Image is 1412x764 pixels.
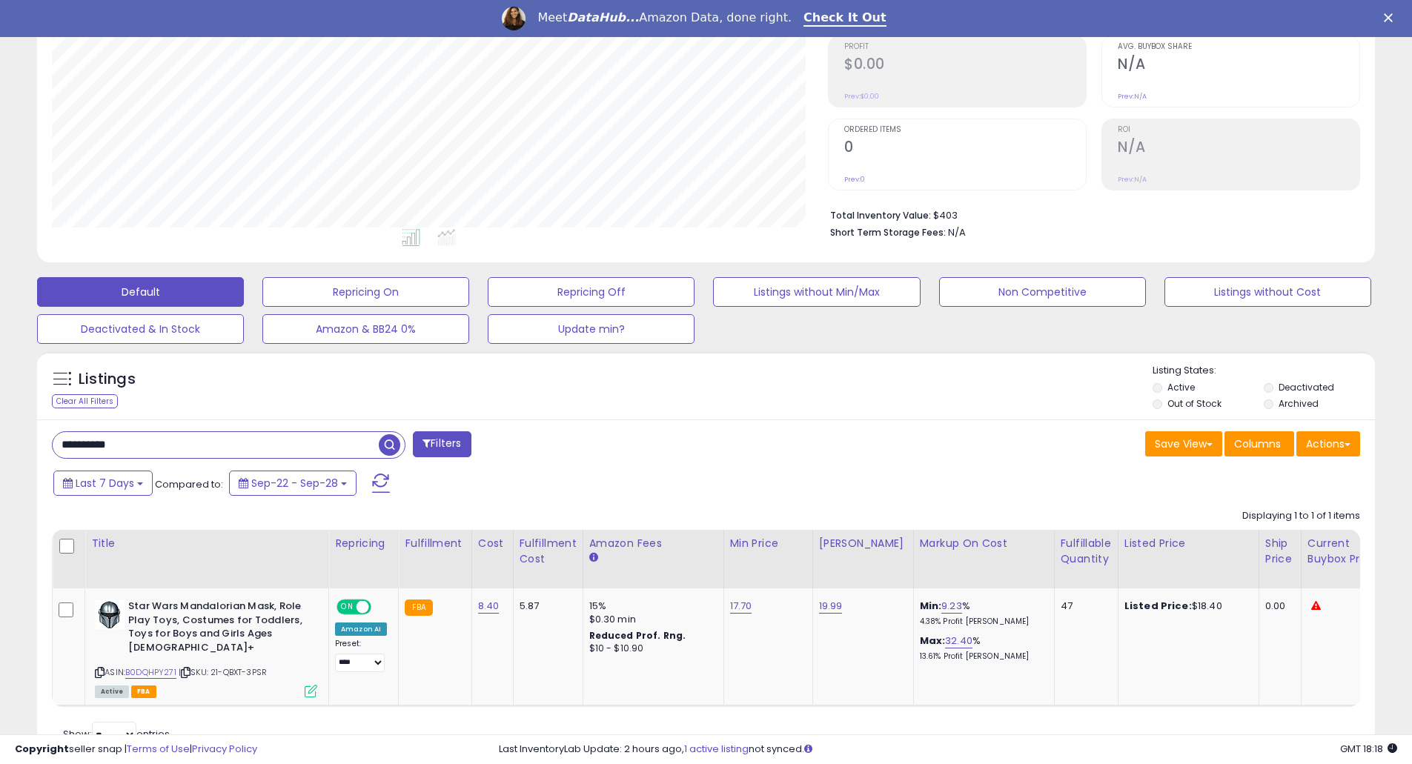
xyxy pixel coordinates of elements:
a: 19.99 [819,599,843,614]
span: Profit [844,43,1086,51]
h2: 0 [844,139,1086,159]
button: Columns [1224,431,1294,456]
span: ROI [1118,126,1359,134]
button: Repricing On [262,277,469,307]
button: Filters [413,431,471,457]
strong: Copyright [15,742,69,756]
a: 17.70 [730,599,752,614]
div: Fulfillment Cost [520,536,577,567]
span: N/A [948,225,966,239]
i: DataHub... [567,10,639,24]
button: Sep-22 - Sep-28 [229,471,357,496]
a: 32.40 [945,634,972,648]
small: Prev: 0 [844,175,865,184]
img: Profile image for Georgie [502,7,526,30]
div: % [920,599,1043,627]
small: Amazon Fees. [589,551,598,565]
button: Default [37,277,244,307]
b: Max: [920,634,946,648]
img: 31ck9M2NTxL._SL40_.jpg [95,599,125,629]
span: All listings currently available for purchase on Amazon [95,685,129,698]
div: [PERSON_NAME] [819,536,907,551]
div: Preset: [335,639,387,672]
small: Prev: $0.00 [844,92,879,101]
span: Sep-22 - Sep-28 [251,476,338,491]
b: Reduced Prof. Rng. [589,629,686,642]
div: Amazon Fees [589,536,717,551]
div: Last InventoryLab Update: 2 hours ago, not synced. [499,743,1397,757]
button: Amazon & BB24 0% [262,314,469,344]
a: 1 active listing [684,742,749,756]
small: FBA [405,599,432,616]
b: Short Term Storage Fees: [830,226,946,239]
div: Ship Price [1265,536,1295,567]
h2: N/A [1118,139,1359,159]
div: Markup on Cost [920,536,1048,551]
div: 47 [1061,599,1107,613]
th: The percentage added to the cost of goods (COGS) that forms the calculator for Min & Max prices. [913,530,1054,588]
li: $403 [830,205,1349,223]
span: | SKU: 21-QBXT-3PSR [179,666,267,678]
a: 8.40 [478,599,500,614]
span: Columns [1234,436,1281,451]
div: Displaying 1 to 1 of 1 items [1242,509,1360,523]
label: Active [1167,381,1195,393]
button: Listings without Cost [1164,277,1371,307]
b: Star Wars Mandalorian Mask, Role Play Toys, Costumes for Toddlers, Toys for Boys and Girls Ages [... [128,599,308,658]
button: Deactivated & In Stock [37,314,244,344]
div: seller snap | | [15,743,257,757]
h5: Listings [79,369,136,390]
small: Prev: N/A [1118,92,1147,101]
p: 13.61% Profit [PERSON_NAME] [920,651,1043,662]
button: Update min? [488,314,695,344]
div: Listed Price [1124,536,1253,551]
a: B0DQHPY271 [125,666,176,679]
div: Meet Amazon Data, done right. [537,10,792,25]
div: Repricing [335,536,392,551]
span: Last 7 Days [76,476,134,491]
div: 0.00 [1265,599,1290,613]
div: 15% [589,599,712,613]
div: % [920,634,1043,662]
div: Cost [478,536,507,551]
a: Privacy Policy [192,742,257,756]
a: Terms of Use [127,742,190,756]
b: Total Inventory Value: [830,209,931,222]
div: Amazon AI [335,622,387,636]
div: Title [91,536,322,551]
a: Check It Out [803,10,886,27]
a: 9.23 [941,599,962,614]
button: Listings without Min/Max [713,277,920,307]
div: $18.40 [1124,599,1247,613]
span: 2025-10-7 18:18 GMT [1340,742,1397,756]
div: Current Buybox Price [1307,536,1384,567]
button: Actions [1296,431,1360,456]
button: Repricing Off [488,277,695,307]
label: Archived [1279,397,1319,410]
span: OFF [369,601,393,614]
span: FBA [131,685,156,698]
button: Save View [1145,431,1222,456]
div: Fulfillment [405,536,465,551]
div: 5.87 [520,599,571,613]
div: Clear All Filters [52,394,118,408]
p: 4.38% Profit [PERSON_NAME] [920,617,1043,627]
div: Close [1384,13,1399,22]
p: Listing States: [1153,364,1375,378]
h2: N/A [1118,56,1359,76]
span: ON [338,601,357,614]
button: Non Competitive [939,277,1146,307]
div: $0.30 min [589,613,712,626]
b: Min: [920,599,942,613]
div: $10 - $10.90 [589,642,712,655]
button: Last 7 Days [53,471,153,496]
div: Min Price [730,536,806,551]
div: ASIN: [95,599,317,696]
h2: $0.00 [844,56,1086,76]
label: Out of Stock [1167,397,1222,410]
div: Fulfillable Quantity [1061,536,1112,567]
span: Ordered Items [844,126,1086,134]
span: Avg. Buybox Share [1118,43,1359,51]
label: Deactivated [1279,381,1334,393]
small: Prev: N/A [1118,175,1147,184]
